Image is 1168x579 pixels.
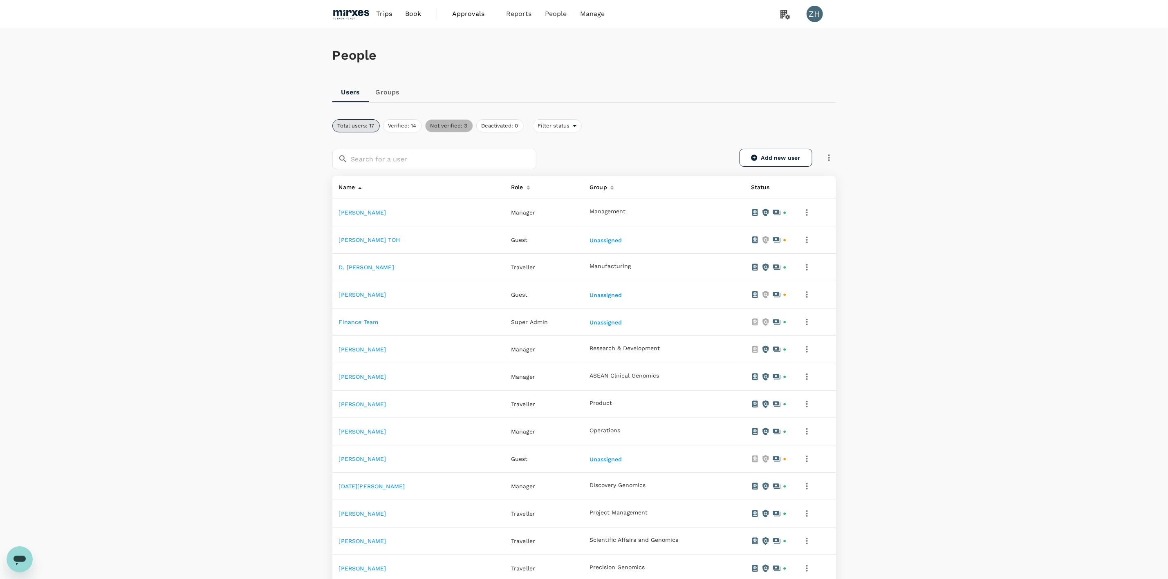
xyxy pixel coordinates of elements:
span: Manager [511,209,535,216]
button: Product [590,400,612,407]
span: Traveller [511,401,535,407]
img: Mirxes Holding Pte Ltd [332,5,370,23]
a: [PERSON_NAME] [339,428,386,435]
span: Manager [511,428,535,435]
a: [PERSON_NAME] [339,373,386,380]
iframe: Button to launch messaging window [7,546,33,572]
a: Users [332,83,369,102]
button: Scientific Affairs and Genomics [590,537,678,543]
button: Discovery Genomics [590,482,646,489]
a: D. [PERSON_NAME] [339,264,394,270]
button: Total users: 17 [332,119,380,132]
span: Guest [511,237,528,243]
span: Traveller [511,264,535,270]
button: Not verified: 3 [425,119,473,132]
span: Trips [376,9,392,19]
button: Project Management [590,510,648,516]
a: Finance Team [339,319,379,325]
button: Management [590,208,625,215]
div: Role [508,179,523,192]
span: Traveller [511,510,535,517]
div: Filter status [533,119,582,132]
a: [PERSON_NAME] [339,209,386,216]
span: Reports [506,9,532,19]
a: [PERSON_NAME] [339,456,386,462]
span: Traveller [511,538,535,544]
th: Status [744,176,794,199]
a: [DATE][PERSON_NAME] [339,483,405,490]
a: Add new user [740,149,812,167]
button: Operations [590,427,620,434]
span: Filter status [533,122,573,130]
span: Manager [511,483,535,490]
button: Unassigned [590,320,623,326]
input: Search for a user [351,149,536,169]
a: [PERSON_NAME] [339,565,386,572]
span: Super Admin [511,319,548,325]
a: [PERSON_NAME] [339,538,386,544]
span: Manager [511,346,535,353]
button: Precision Genomics [590,564,645,571]
button: Deactivated: 0 [476,119,524,132]
div: ZH [807,6,823,22]
span: Guest [511,456,528,462]
span: Guest [511,291,528,298]
a: [PERSON_NAME] TOH [339,237,400,243]
button: Unassigned [590,237,623,244]
a: [PERSON_NAME] [339,291,386,298]
span: Book [405,9,421,19]
span: Manage [580,9,605,19]
a: [PERSON_NAME] [339,510,386,517]
a: Groups [369,83,406,102]
span: People [545,9,567,19]
button: Manufacturing [590,263,631,270]
button: Unassigned [590,456,623,463]
a: [PERSON_NAME] [339,346,386,353]
h1: People [332,48,836,63]
button: ASEAN Clnical Genomics [590,373,659,379]
span: Traveller [511,565,535,572]
button: Unassigned [590,292,623,299]
button: Research & Development [590,345,660,352]
a: [PERSON_NAME] [339,401,386,407]
button: Verified: 14 [383,119,422,132]
span: Manager [511,373,535,380]
div: Name [336,179,355,192]
span: Approvals [452,9,493,19]
div: Group [586,179,607,192]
